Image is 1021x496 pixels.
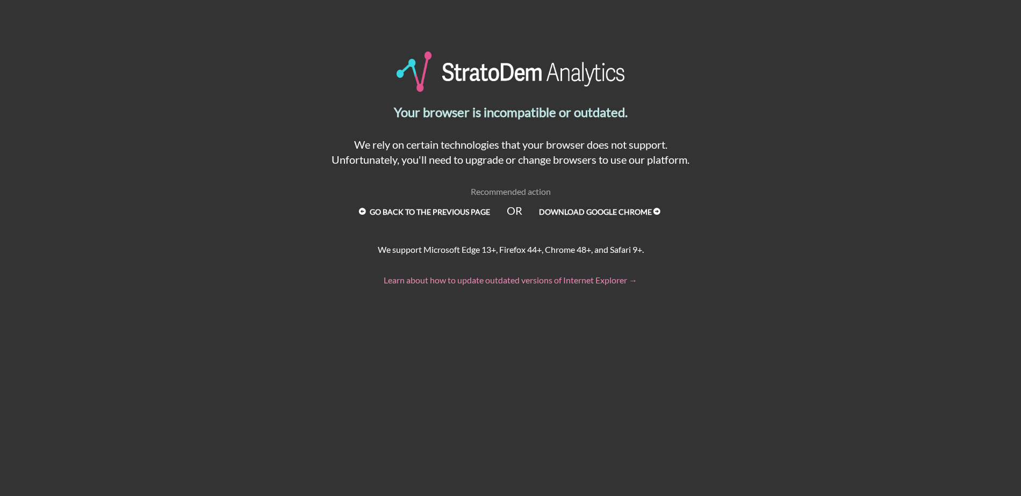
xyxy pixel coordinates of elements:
[384,275,637,285] a: Learn about how to update outdated versions of Internet Explorer →
[397,52,625,92] img: StratoDem Analytics
[378,244,644,254] span: We support Microsoft Edge 13+, Firefox 44+, Chrome 48+, and Safari 9+.
[471,186,551,196] span: Recommended action
[523,203,679,221] a: Download Google Chrome
[343,203,506,221] a: Go back to the previous page
[539,207,652,216] strong: Download Google Chrome
[370,207,490,216] strong: Go back to the previous page
[394,104,628,120] strong: Your browser is incompatible or outdated.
